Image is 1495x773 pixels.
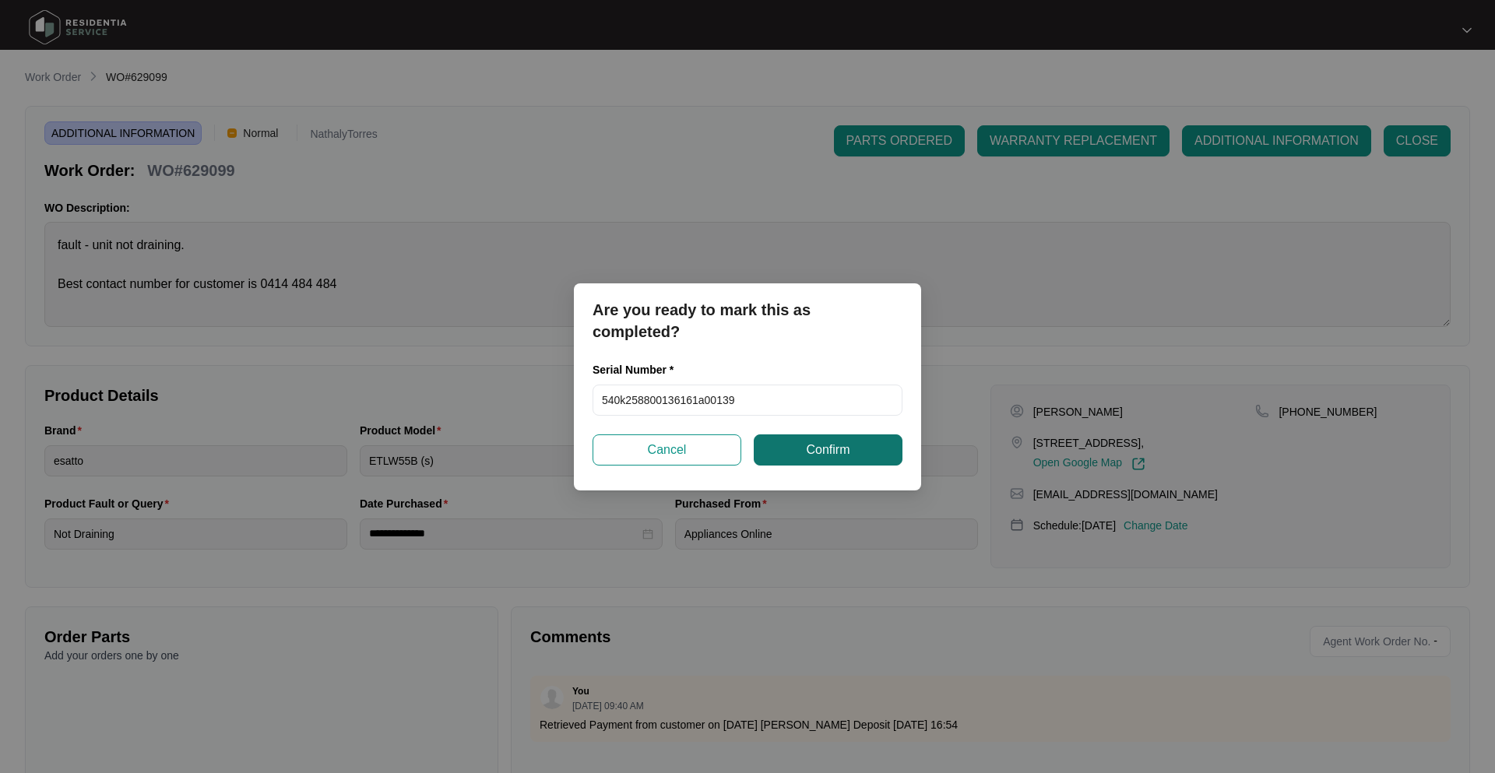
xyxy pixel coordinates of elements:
button: Cancel [593,434,741,466]
button: Confirm [754,434,902,466]
span: Cancel [648,441,687,459]
span: Confirm [806,441,850,459]
p: completed? [593,321,902,343]
p: Are you ready to mark this as [593,299,902,321]
label: Serial Number * [593,362,685,378]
